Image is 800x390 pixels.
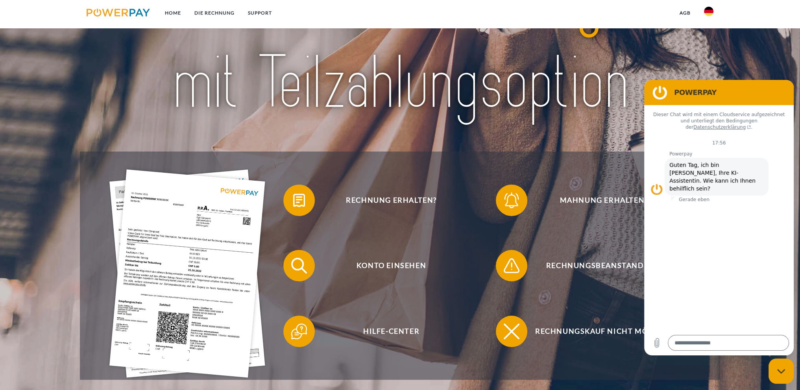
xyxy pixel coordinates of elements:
[283,185,488,216] button: Rechnung erhalten?
[87,9,150,17] img: logo-powerpay.svg
[507,185,700,216] span: Mahnung erhalten?
[283,250,488,281] button: Konto einsehen
[502,322,521,341] img: qb_close.svg
[188,6,241,20] a: DIE RECHNUNG
[496,250,700,281] button: Rechnungsbeanstandung
[644,80,794,355] iframe: Messaging-Fenster
[110,170,266,378] img: single_invoice_powerpay_de.jpg
[507,316,700,347] span: Rechnungskauf nicht möglich
[241,6,279,20] a: SUPPORT
[507,250,700,281] span: Rechnungsbeanstandung
[704,7,713,16] img: de
[295,250,488,281] span: Konto einsehen
[289,322,309,341] img: qb_help.svg
[496,185,700,216] button: Mahnung erhalten?
[283,316,488,347] button: Hilfe-Center
[496,316,700,347] button: Rechnungskauf nicht möglich
[289,256,309,275] img: qb_search.svg
[502,256,521,275] img: qb_warning.svg
[295,316,488,347] span: Hilfe-Center
[295,185,488,216] span: Rechnung erhalten?
[502,190,521,210] img: qb_bell.svg
[673,6,697,20] a: agb
[158,6,188,20] a: Home
[769,359,794,384] iframe: Schaltfläche zum Öffnen des Messaging-Fensters; Konversation läuft
[289,190,309,210] img: qb_bill.svg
